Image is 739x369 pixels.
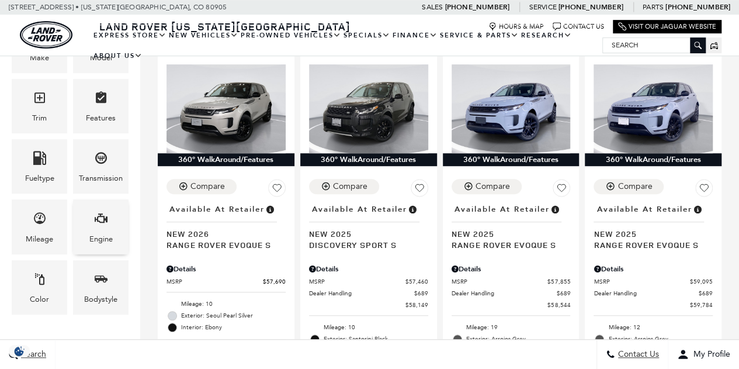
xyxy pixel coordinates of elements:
img: 2025 LAND ROVER Range Rover Evoque S [594,64,713,154]
img: Opt-Out Icon [6,345,33,357]
span: Vehicle is in stock and ready for immediate delivery. Due to demand, availability is subject to c... [265,203,275,216]
span: Land Rover [US_STATE][GEOGRAPHIC_DATA] [99,19,351,33]
img: Land Rover [20,21,72,49]
span: $58,149 [405,301,428,309]
div: Compare [333,181,367,192]
a: About Us [92,46,144,66]
span: Interior: Ebony [181,322,286,333]
span: New 2026 [166,228,277,239]
a: $58,544 [452,301,571,309]
a: [PHONE_NUMBER] [665,2,730,12]
div: 360° WalkAround/Features [158,153,294,166]
span: MSRP [166,277,263,286]
div: Compare [617,181,652,192]
span: Color [33,269,47,293]
span: $689 [556,289,570,298]
div: Features [86,112,116,125]
span: Trim [33,88,47,112]
li: Mileage: 10 [309,322,428,333]
section: Click to Open Cookie Consent Modal [6,345,33,357]
a: Dealer Handling $689 [452,289,571,298]
span: Range Rover Evoque S [166,239,277,250]
a: Contact Us [553,22,604,31]
a: New Vehicles [168,25,240,46]
a: land-rover [20,21,72,49]
div: Color [30,293,49,306]
span: Vehicle is in stock and ready for immediate delivery. Due to demand, availability is subject to c... [407,203,418,216]
a: Research [520,25,573,46]
img: 2025 LAND ROVER Discovery Sport S [309,64,428,154]
div: ColorColor [12,260,67,315]
img: 2025 LAND ROVER Range Rover Evoque S [452,64,571,154]
a: MSRP $57,855 [452,277,571,286]
span: Range Rover Evoque S [452,239,562,250]
span: $57,460 [405,277,428,286]
img: 2026 LAND ROVER Range Rover Evoque S [166,64,286,154]
span: MSRP [594,277,690,286]
span: Parts [643,3,664,11]
span: Mileage [33,208,47,232]
div: Make [30,51,49,64]
button: Open user profile menu [668,340,739,369]
span: $58,544 [547,301,570,309]
span: Available at Retailer [169,203,265,216]
a: Dealer Handling $689 [309,289,428,298]
span: MSRP [452,277,548,286]
span: Bodystyle [94,269,108,293]
a: Finance [391,25,439,46]
span: $59,784 [690,301,713,309]
a: MSRP $57,690 [166,277,286,286]
div: TrimTrim [12,79,67,133]
span: My Profile [689,350,730,360]
span: Dealer Handling [309,289,414,298]
span: New 2025 [309,228,419,239]
div: Pricing Details - Range Rover Evoque S [166,264,286,274]
span: Available at Retailer [312,203,407,216]
button: Save Vehicle [695,179,713,201]
a: Dealer Handling $689 [594,289,713,298]
a: Specials [342,25,391,46]
span: Dealer Handling [452,289,557,298]
span: $689 [414,289,428,298]
span: New 2025 [452,228,562,239]
li: Mileage: 12 [594,322,713,333]
a: Hours & Map [488,22,544,31]
span: Engine [94,208,108,232]
span: Exterior: Arroios Grey [466,333,571,345]
span: Available at Retailer [596,203,692,216]
span: Dealer Handling [594,289,699,298]
a: Available at RetailerNew 2026Range Rover Evoque S [166,201,286,250]
div: 360° WalkAround/Features [300,153,437,166]
a: Available at RetailerNew 2025Range Rover Evoque S [452,201,571,250]
div: Pricing Details - Discovery Sport S [309,264,428,274]
span: MSRP [309,277,405,286]
button: Save Vehicle [553,179,570,201]
input: Search [603,38,705,52]
div: EngineEngine [73,199,129,254]
span: Discovery Sport S [309,239,419,250]
a: $58,149 [309,301,428,309]
div: Mileage [26,233,53,246]
div: Bodystyle [84,293,117,306]
span: Service [529,3,556,11]
span: Exterior: Seoul Pearl Silver [181,310,286,322]
span: $689 [699,289,713,298]
span: Vehicle is in stock and ready for immediate delivery. Due to demand, availability is subject to c... [692,203,702,216]
div: FueltypeFueltype [12,139,67,194]
div: Trim [32,112,47,125]
li: Mileage: 10 [166,298,286,310]
div: Model [90,51,112,64]
div: Compare [476,181,510,192]
a: Visit Our Jaguar Website [618,22,716,31]
div: Compare [190,181,225,192]
span: Range Rover Evoque S [594,239,704,250]
span: $57,855 [547,277,570,286]
div: Pricing Details - Range Rover Evoque S [452,264,571,274]
div: Engine [89,233,113,246]
a: [PHONE_NUMBER] [445,2,509,12]
a: Available at RetailerNew 2025Range Rover Evoque S [594,201,713,250]
span: Contact Us [615,350,659,360]
nav: Main Navigation [92,25,602,66]
span: New 2025 [594,228,704,239]
div: 360° WalkAround/Features [585,153,721,166]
